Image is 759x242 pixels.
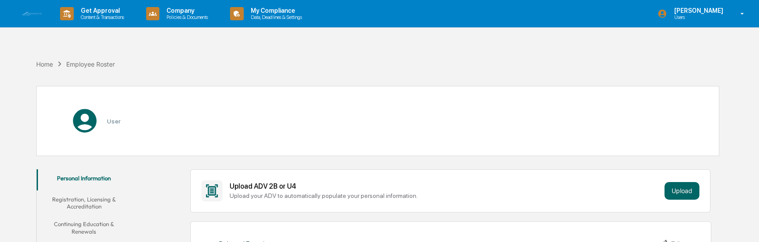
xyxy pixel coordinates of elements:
[244,14,306,20] p: Data, Deadlines & Settings
[667,14,728,20] p: Users
[37,169,132,190] button: Personal Information
[230,182,661,190] div: Upload ADV 2B or U4
[74,7,128,14] p: Get Approval
[21,11,42,16] img: logo
[36,60,53,68] div: Home
[667,7,728,14] p: [PERSON_NAME]
[107,118,121,125] h3: User
[74,14,128,20] p: Content & Transactions
[230,192,661,199] div: Upload your ADV to automatically populate your personal information.
[37,190,132,216] button: Registration, Licensing & Accreditation
[244,7,306,14] p: My Compliance
[66,60,115,68] div: Employee Roster
[159,7,212,14] p: Company
[159,14,212,20] p: Policies & Documents
[665,182,699,200] button: Upload
[37,215,132,240] button: Continuing Education & Renewals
